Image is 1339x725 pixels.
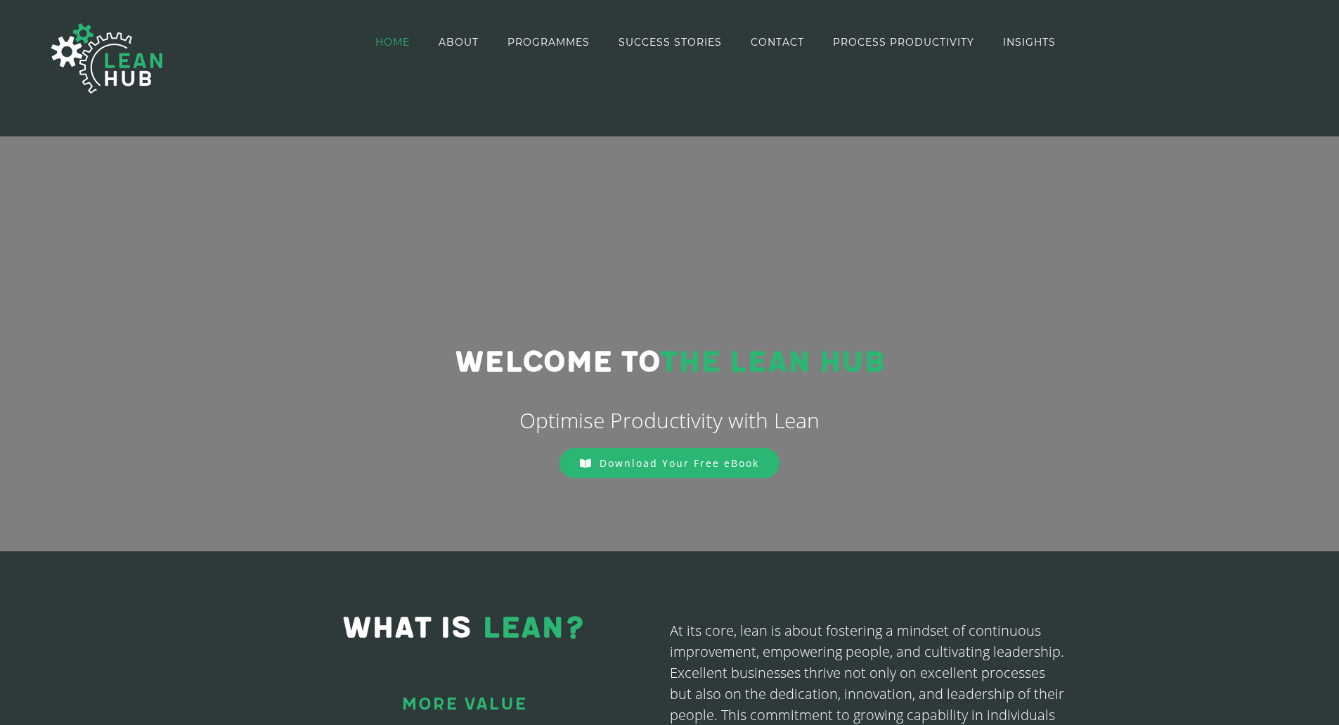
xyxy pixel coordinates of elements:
[439,1,479,82] a: ABOUT
[455,345,660,380] span: Welcome to
[439,37,479,47] span: ABOUT
[507,1,590,82] a: PROGRAMMES
[660,345,884,380] span: THE LEAN HUB
[751,1,804,82] a: CONTACT
[1003,37,1056,47] span: INSIGHTS
[619,1,722,82] a: SUCCESS STORIES
[375,1,410,82] a: HOME
[482,610,586,646] span: LEAN?
[342,610,471,646] span: WHAT IS
[1003,1,1056,82] a: INSIGHTS
[519,406,820,435] span: Optimise Productivity with Lean
[37,8,177,108] img: The Lean Hub | Optimising productivity with Lean Logo
[619,37,722,47] span: SUCCESS STORIES
[751,37,804,47] span: CONTACT
[833,1,974,82] a: PROCESS PRODUCTIVITY
[375,1,1056,82] nav: Main Menu
[600,456,759,470] span: Download Your Free eBook
[833,37,974,47] span: PROCESS PRODUCTIVITY
[507,37,590,47] span: PROGRAMMES
[559,448,780,478] a: Download Your Free eBook
[375,37,410,47] span: HOME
